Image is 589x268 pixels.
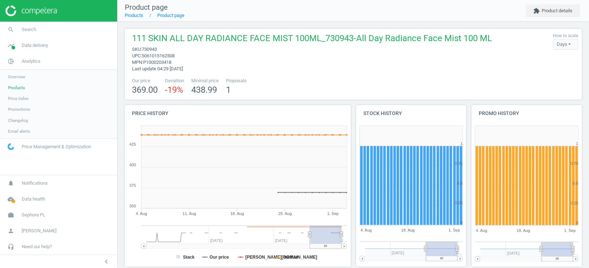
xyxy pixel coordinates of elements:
text: 0.5 [457,181,462,185]
tspan: 18. Aug [517,228,530,233]
i: chevron_left [102,257,111,266]
tspan: Our price [210,255,229,260]
a: Products [125,13,143,18]
tspan: [PERSON_NAME][DOMAIN_NAME] [246,255,317,260]
tspan: 25. Aug [278,211,292,216]
tspan: 4. Aug [360,228,372,233]
text: 400 [129,163,136,167]
span: Minimal price [191,78,219,84]
text: 350 [129,204,136,208]
tspan: 1. Sep [449,228,460,233]
tspan: 18. Aug [401,228,414,233]
span: Deviation [165,78,184,84]
h4: Price history [125,105,351,122]
span: Search [22,26,36,33]
span: Proposals [226,78,247,84]
a: Product page [157,13,184,18]
img: ajHJNr6hYgQAAAAASUVORK5CYII= [5,5,57,16]
span: sku : [132,47,142,52]
tspan: 18. Aug [230,211,244,216]
span: 369.00 [132,85,158,95]
i: cloud_done [4,192,18,206]
tspan: S… [341,238,347,243]
text: 0 [576,221,578,225]
span: 111 SKIN ALL DAY RADIANCE FACE MIST 100ML_730943-All Day Radiance Face Mist 100 ML [132,32,492,46]
i: headset_mic [4,240,18,254]
span: Price index [8,96,29,101]
i: pie_chart_outlined [4,54,18,68]
i: search [4,23,18,36]
span: Notifications [22,180,48,186]
tspan: 4. Aug [476,228,487,233]
button: extensionProduct details [526,4,580,17]
span: Analytics [22,58,40,65]
tspan: 11. Aug [183,211,196,216]
span: Data delivery [22,42,48,49]
h4: Stock history [356,105,466,122]
span: Our price [132,78,158,84]
tspan: S… [456,251,463,255]
span: P1000203418 [143,60,171,65]
i: extension [533,8,540,14]
tspan: 4. Aug [136,211,147,216]
tspan: S… [572,251,579,255]
i: work [4,208,18,222]
span: Promotions [8,106,30,112]
span: 5061015162508 [142,53,175,58]
span: Product page [125,3,168,12]
span: Need our help? [22,243,52,250]
span: Price Management & Optimization [22,144,91,150]
span: Overview [8,74,25,80]
text: 0.25 [455,201,462,205]
span: [PERSON_NAME] [22,228,56,234]
span: upc : [132,53,142,58]
text: 0.75 [455,161,462,166]
text: 375 [129,183,136,188]
img: wGWNvw8QSZomAAAAABJRU5ErkJggg== [8,143,14,150]
i: timeline [4,39,18,52]
tspan: 1. Sep [564,228,576,233]
span: Sephora PL [22,212,45,218]
h4: Promo history [471,105,582,122]
tspan: Stack [183,255,195,260]
span: mpn : [132,60,143,65]
tspan: 1. Sep [327,211,339,216]
text: 0.5 [573,181,578,185]
label: How to scale [553,33,578,39]
span: Data health [22,196,45,202]
span: Products [8,85,25,91]
i: notifications [4,176,18,190]
text: 1 [576,141,578,146]
i: person [4,224,18,238]
span: -19 % [165,85,183,95]
text: 0 [460,221,462,225]
tspan: median [283,255,299,260]
span: 438.99 [191,85,217,95]
text: 425 [129,142,136,146]
text: 0.75 [571,161,578,166]
span: 730943 [142,47,157,52]
text: 0.25 [571,201,578,205]
button: chevron_left [97,257,115,266]
text: 1 [460,141,462,146]
span: Changelog [8,118,28,123]
span: Last update 04:29 [DATE] [132,66,183,71]
span: Email alerts [8,128,30,134]
span: 1 [226,85,231,95]
div: Days [553,39,578,50]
